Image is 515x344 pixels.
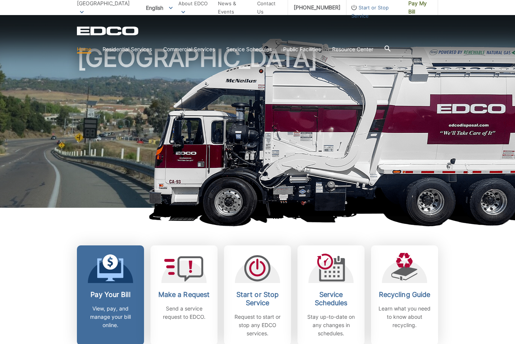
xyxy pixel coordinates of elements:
p: Request to start or stop any EDCO services. [230,313,285,338]
p: View, pay, and manage your bill online. [83,304,138,329]
h2: Make a Request [156,291,212,299]
a: Resource Center [332,45,373,53]
h2: Pay Your Bill [83,291,138,299]
a: EDCD logo. Return to the homepage. [77,26,139,35]
a: Residential Services [103,45,152,53]
span: English [140,2,178,14]
h2: Recycling Guide [377,291,432,299]
h2: Service Schedules [303,291,359,307]
h2: Start or Stop Service [230,291,285,307]
a: Public Facilities [283,45,321,53]
h1: [GEOGRAPHIC_DATA] [77,46,438,211]
a: Service Schedules [226,45,272,53]
p: Stay up-to-date on any changes in schedules. [303,313,359,338]
a: Commercial Services [163,45,215,53]
a: Home [77,45,91,53]
p: Send a service request to EDCO. [156,304,212,321]
p: Learn what you need to know about recycling. [377,304,432,329]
